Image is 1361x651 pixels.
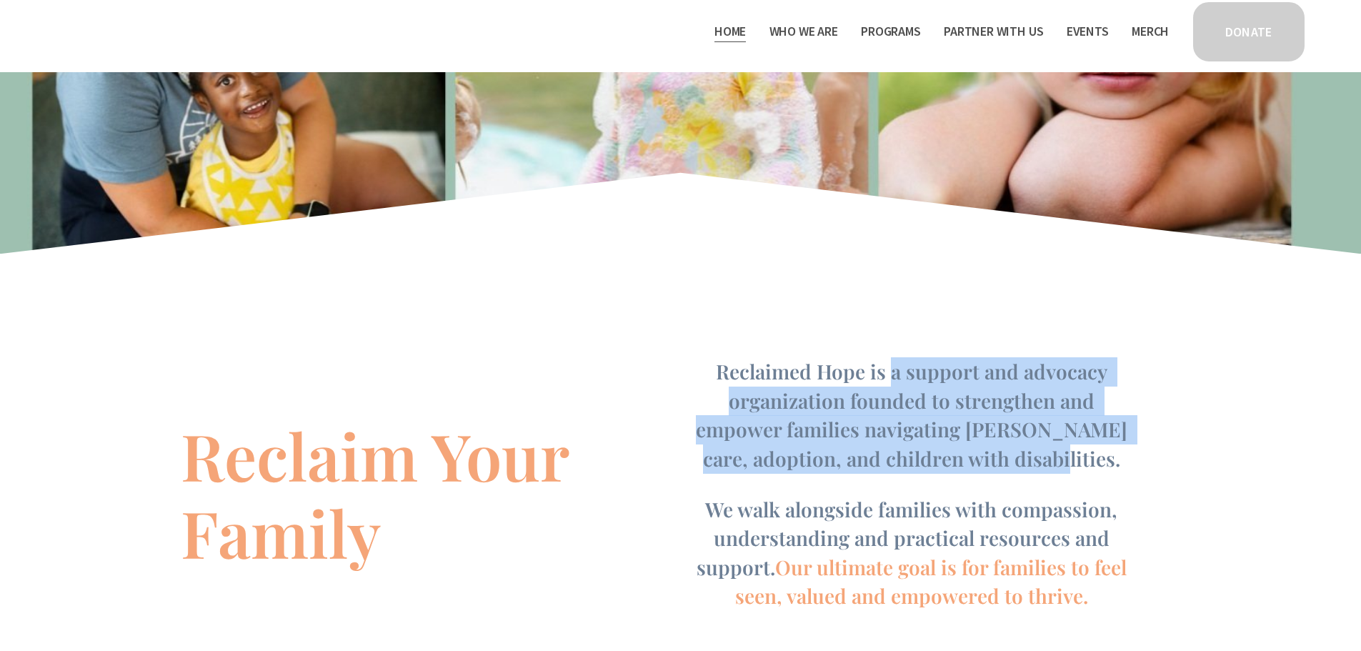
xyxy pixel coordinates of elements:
[861,21,921,42] span: Programs
[1067,20,1109,43] a: Events
[944,20,1043,43] a: folder dropdown
[769,20,838,43] a: folder dropdown
[769,21,838,42] span: Who We Are
[944,21,1043,42] span: Partner With Us
[714,20,746,43] a: Home
[697,496,1123,580] span: We walk alongside families with compassion, understanding and practical resources and support.
[861,20,921,43] a: folder dropdown
[696,358,1132,472] span: Reclaimed Hope is a support and advocacy organization founded to strengthen and empower families ...
[181,417,593,571] h1: Reclaim Your Family
[1132,20,1169,43] a: Merch
[735,554,1132,610] span: Our ultimate goal is for families to feel seen, valued and empowered to thrive.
